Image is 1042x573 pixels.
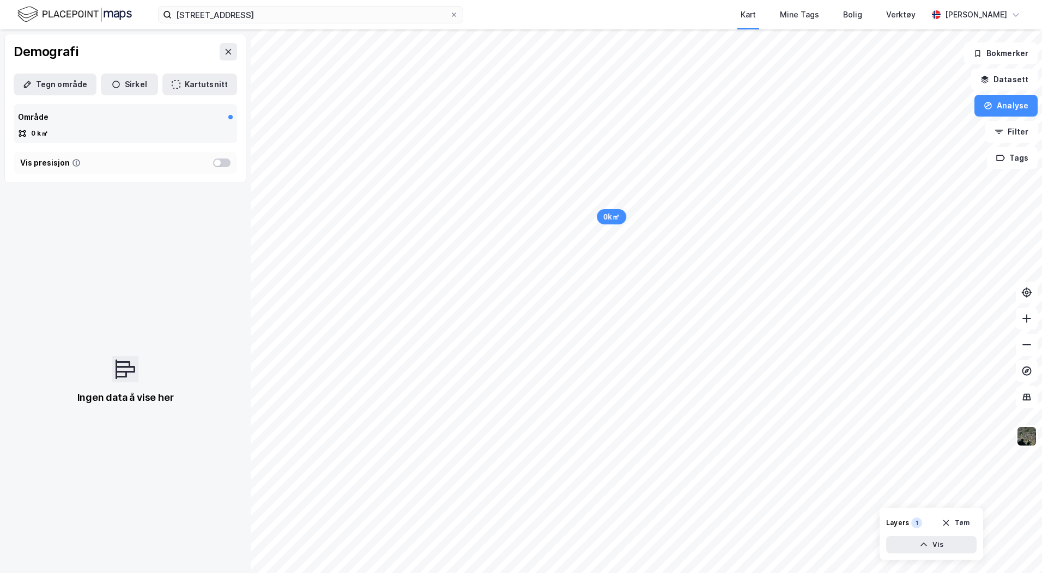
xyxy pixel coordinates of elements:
[974,95,1038,117] button: Analyse
[172,7,450,23] input: Søk på adresse, matrikkel, gårdeiere, leietakere eller personer
[780,8,819,21] div: Mine Tags
[945,8,1007,21] div: [PERSON_NAME]
[18,111,49,124] div: Område
[14,74,96,95] button: Tegn område
[935,514,977,532] button: Tøm
[886,536,977,553] button: Vis
[162,74,237,95] button: Kartutsnitt
[101,74,158,95] button: Sirkel
[741,8,756,21] div: Kart
[843,8,862,21] div: Bolig
[17,5,132,24] img: logo.f888ab2527a4732fd821a326f86c7f29.svg
[985,121,1038,143] button: Filter
[14,43,78,60] div: Demografi
[886,519,909,527] div: Layers
[597,209,626,224] div: Map marker
[1016,426,1037,447] img: 9k=
[31,129,48,138] div: 0 k㎡
[886,8,916,21] div: Verktøy
[964,42,1038,64] button: Bokmerker
[56,391,195,404] div: Ingen data å vise her
[911,517,922,528] div: 1
[988,521,1042,573] div: Kontrollprogram for chat
[971,69,1038,90] button: Datasett
[988,521,1042,573] iframe: Chat Widget
[20,156,70,169] div: Vis presisjon
[987,147,1038,169] button: Tags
